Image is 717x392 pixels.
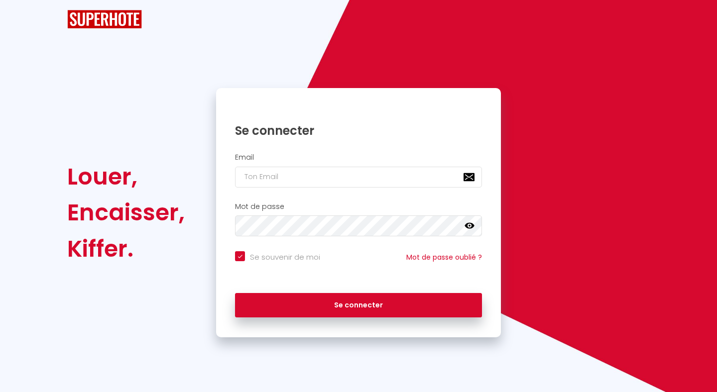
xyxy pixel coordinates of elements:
[235,167,482,188] input: Ton Email
[67,195,185,230] div: Encaisser,
[235,153,482,162] h2: Email
[67,231,185,267] div: Kiffer.
[235,202,482,211] h2: Mot de passe
[67,10,142,28] img: SuperHote logo
[406,252,482,262] a: Mot de passe oublié ?
[235,293,482,318] button: Se connecter
[235,123,482,138] h1: Se connecter
[67,159,185,195] div: Louer,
